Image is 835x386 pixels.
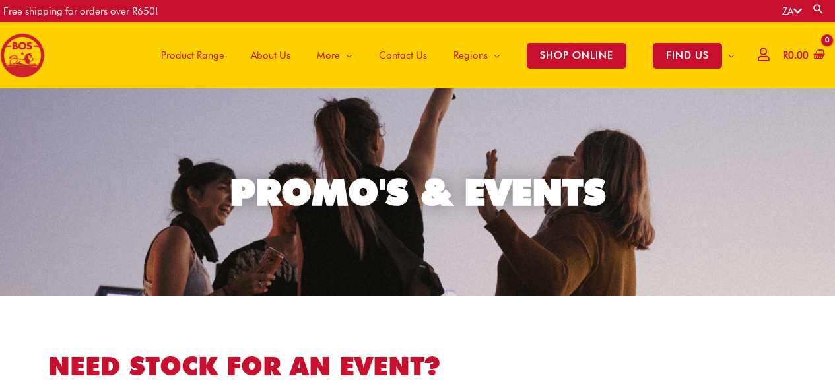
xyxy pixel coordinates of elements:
span: Contact Us [379,36,427,75]
nav: Site Navigation [138,22,748,88]
span: R [783,49,788,61]
div: PROMO'S & EVENTS [230,174,606,210]
span: SHOP ONLINE [527,43,626,69]
span: Product Range [161,36,224,75]
a: Contact Us [366,22,440,88]
a: Product Range [148,22,238,88]
a: More [304,22,366,88]
span: FIND US [653,43,722,69]
a: ZA [782,5,802,17]
span: Regions [453,36,488,75]
a: View Shopping Cart, empty [780,41,825,71]
h1: NEED STOCK FOR AN EVENT? [48,348,787,385]
span: More [317,36,340,75]
bdi: 0.00 [783,49,809,61]
a: Regions [440,22,514,88]
a: Search button [812,3,825,15]
span: About Us [251,36,290,75]
a: About Us [238,22,304,88]
a: SHOP ONLINE [514,22,640,88]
